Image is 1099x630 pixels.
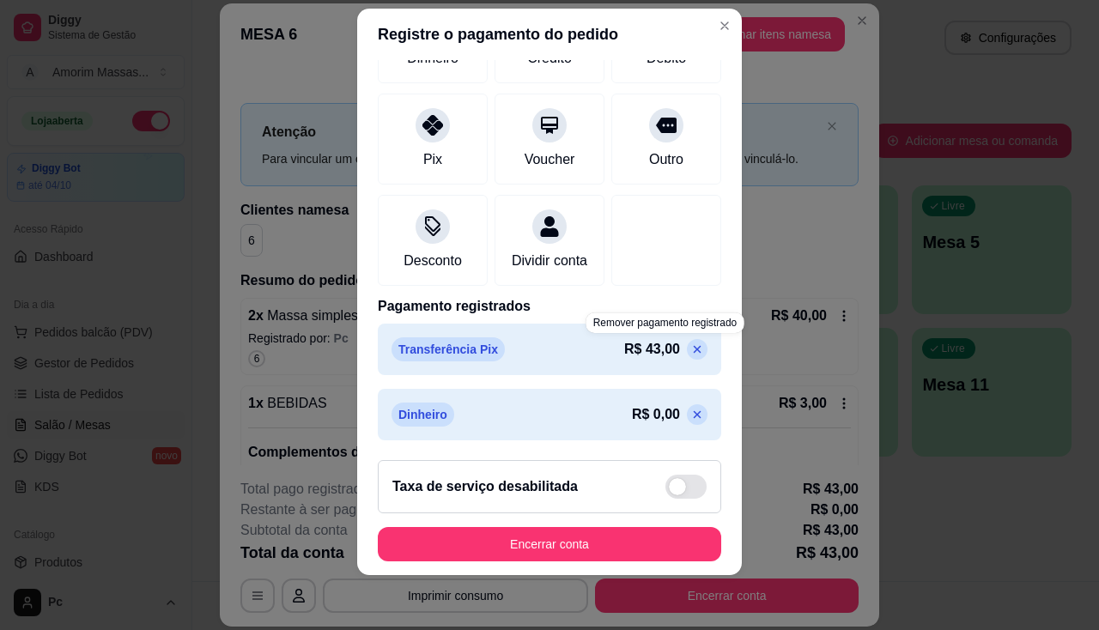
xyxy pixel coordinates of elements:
p: Pagamento registrados [378,296,721,317]
div: Remover pagamento registrado [586,312,744,333]
div: Dividir conta [512,251,587,271]
p: Transferência Pix [392,337,505,361]
div: Desconto [404,251,462,271]
h2: Taxa de serviço desabilitada [392,476,578,497]
p: R$ 0,00 [632,404,680,425]
p: Dinheiro [392,403,454,427]
div: Pix [423,149,442,170]
div: Voucher [525,149,575,170]
div: Outro [649,149,683,170]
button: Encerrar conta [378,527,721,561]
p: R$ 43,00 [624,339,680,360]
